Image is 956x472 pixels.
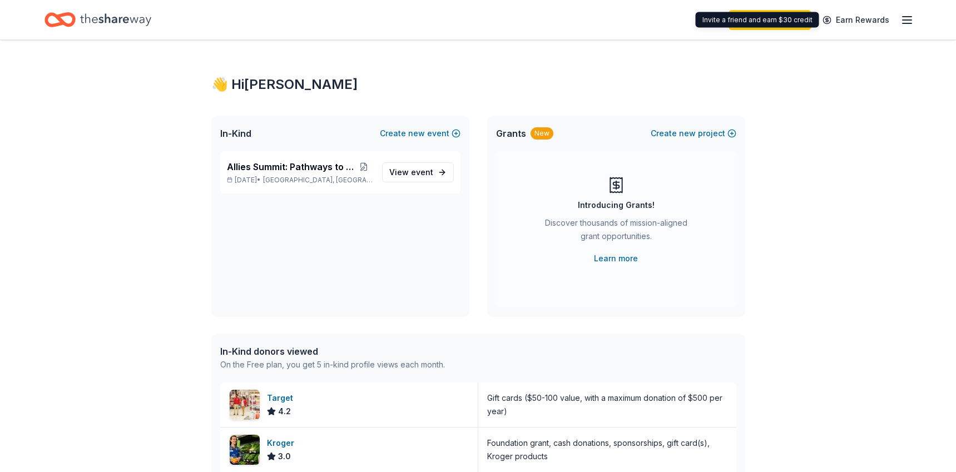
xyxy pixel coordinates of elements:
[531,127,553,140] div: New
[380,127,460,140] button: Createnewevent
[651,127,736,140] button: Createnewproject
[729,10,811,30] a: Start free trial
[578,198,655,212] div: Introducing Grants!
[816,10,896,30] a: Earn Rewards
[487,436,727,463] div: Foundation grant, cash donations, sponsorships, gift card(s), Kroger products
[267,391,298,405] div: Target
[211,76,745,93] div: 👋 Hi [PERSON_NAME]
[382,162,454,182] a: View event
[227,160,355,173] span: Allies Summit: Pathways to Manhood
[696,12,819,28] div: Invite a friend and earn $30 credit
[278,405,291,418] span: 4.2
[227,176,373,185] p: [DATE] •
[230,435,260,465] img: Image for Kroger
[278,450,291,463] span: 3.0
[220,358,445,371] div: On the Free plan, you get 5 in-kind profile views each month.
[411,167,433,177] span: event
[220,127,251,140] span: In-Kind
[408,127,425,140] span: new
[487,391,727,418] div: Gift cards ($50-100 value, with a maximum donation of $500 per year)
[220,345,445,358] div: In-Kind donors viewed
[263,176,373,185] span: [GEOGRAPHIC_DATA], [GEOGRAPHIC_DATA]
[679,127,696,140] span: new
[496,127,526,140] span: Grants
[389,166,433,179] span: View
[44,7,151,33] a: Home
[230,390,260,420] img: Image for Target
[541,216,692,247] div: Discover thousands of mission-aligned grant opportunities.
[594,252,638,265] a: Learn more
[267,436,299,450] div: Kroger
